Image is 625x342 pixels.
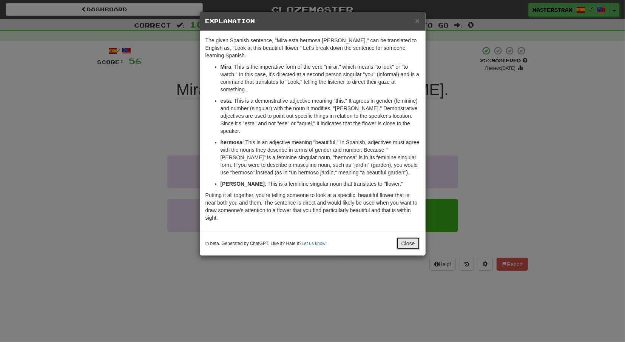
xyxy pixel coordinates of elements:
p: : This is a feminine singular noun that translates to "flower." [221,180,420,188]
h5: Explanation [205,17,420,25]
a: Let us know [302,241,326,246]
strong: Mira [221,64,231,70]
strong: hermosa [221,139,242,145]
p: : This is a demonstrative adjective meaning "this." It agrees in gender (feminine) and number (si... [221,97,420,135]
button: Close [397,237,420,250]
strong: [PERSON_NAME] [221,181,265,187]
span: × [415,16,420,25]
small: In beta. Generated by ChatGPT. Like it? Hate it? ! [205,240,327,247]
p: : This is an adjective meaning "beautiful." In Spanish, adjectives must agree with the nouns they... [221,139,420,176]
p: Putting it all together, you're telling someone to look at a specific, beautiful flower that is n... [205,191,420,222]
strong: esta [221,98,231,104]
button: Close [415,17,420,25]
p: The given Spanish sentence, "Mira esta hermosa [PERSON_NAME]," can be translated to English as, "... [205,37,420,59]
p: : This is the imperative form of the verb "mirar," which means "to look" or "to watch." In this c... [221,63,420,93]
